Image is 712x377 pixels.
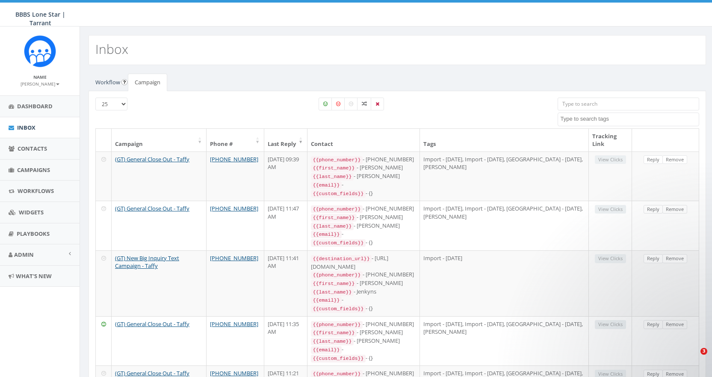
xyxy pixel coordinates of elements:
label: Negative [331,98,345,110]
span: Widgets [19,208,44,216]
h2: Inbox [95,42,128,56]
code: {{custom_fields}} [311,355,365,362]
th: Phone #: activate to sort column ascending [207,129,264,151]
code: {{first_name}} [311,329,356,337]
a: Reply [644,155,663,164]
div: - [PERSON_NAME] [311,328,416,337]
th: Tracking Link [589,129,632,151]
td: Import - [DATE], Import - [DATE], [GEOGRAPHIC_DATA] - [DATE], [PERSON_NAME] [420,201,589,250]
div: - Jenkyns [311,288,416,296]
a: (GT) General Close Out - Taffy [115,320,189,328]
code: {{last_name}} [311,288,353,296]
span: Inbox [17,124,35,131]
div: - [PERSON_NAME] [311,172,416,181]
a: [PHONE_NUMBER] [210,155,258,163]
code: {{email}} [311,297,341,304]
div: - [PERSON_NAME] [311,279,416,288]
div: - [PHONE_NUMBER] [311,205,416,213]
div: - [311,181,416,189]
div: - [PHONE_NUMBER] [311,155,416,164]
textarea: Search [560,115,699,123]
code: {{email}} [311,181,341,189]
a: [PHONE_NUMBER] [210,369,258,377]
a: Reply [644,254,663,263]
div: - [311,230,416,238]
span: Playbooks [17,230,50,237]
td: [DATE] 11:47 AM [264,201,307,250]
th: Contact [307,129,420,151]
code: {{last_name}} [311,223,353,230]
label: Neutral [344,98,358,110]
a: Remove [662,254,687,263]
span: BBBS Lone Star | Tarrant [15,10,65,27]
a: (GT) General Close Out - Taffy [115,369,189,377]
span: 3 [700,348,707,355]
iframe: Intercom live chat [683,348,703,368]
th: Tags [420,129,589,151]
th: Last Reply: activate to sort column ascending [264,129,307,151]
div: - [PHONE_NUMBER] [311,270,416,279]
td: Import - [DATE], Import - [DATE], [GEOGRAPHIC_DATA] - [DATE], [PERSON_NAME] [420,151,589,201]
div: - {} [311,238,416,247]
a: (GT) General Close Out - Taffy [115,205,189,212]
code: {{custom_fields}} [311,305,365,313]
div: - {} [311,304,416,313]
a: [PERSON_NAME] [21,80,59,87]
td: Import - [DATE], Import - [DATE], [GEOGRAPHIC_DATA] - [DATE], [PERSON_NAME] [420,316,589,366]
div: - [311,345,416,354]
code: {{phone_number}} [311,156,362,164]
span: Admin [14,251,34,258]
code: {{last_name}} [311,338,353,345]
span: What's New [16,272,52,280]
code: {{phone_number}} [311,271,362,279]
span: Campaigns [17,166,50,174]
input: Type to search [558,98,699,110]
td: [DATE] 11:41 AM [264,250,307,316]
a: (GT) New Big Inquiry Text Campaign - Taffy [115,254,179,270]
label: Mixed [357,98,372,110]
code: {{first_name}} [311,214,356,222]
div: - [PERSON_NAME] [311,337,416,345]
div: - [PERSON_NAME] [311,213,416,222]
img: Rally_Corp_Icon_1.png [24,35,56,67]
td: [DATE] 11:35 AM [264,316,307,366]
small: Name [33,74,47,80]
code: {{last_name}} [311,173,353,181]
label: Positive [319,98,332,110]
a: Remove [662,155,687,164]
code: {{custom_fields}} [311,239,365,247]
label: Removed [371,98,384,110]
code: {{first_name}} [311,280,356,288]
span: Contacts [18,145,47,152]
div: - [PHONE_NUMBER] [311,320,416,329]
a: [PHONE_NUMBER] [210,320,258,328]
td: [DATE] 09:39 AM [264,151,307,201]
code: {{email}} [311,231,341,238]
th: Campaign: activate to sort column ascending [112,129,207,151]
td: Import - [DATE] [420,250,589,316]
span: Workflows [18,187,54,195]
code: {{destination_url}} [311,255,371,263]
div: - [311,296,416,304]
div: - {} [311,189,416,198]
a: [PHONE_NUMBER] [210,254,258,262]
div: - [PERSON_NAME] [311,163,416,172]
a: Reply [644,205,663,214]
code: {{custom_fields}} [311,190,365,198]
span: Dashboard [17,102,53,110]
code: {{phone_number}} [311,205,362,213]
a: (GT) General Close Out - Taffy [115,155,189,163]
input: Submit [121,79,127,85]
div: - [URL][DOMAIN_NAME] [311,254,416,270]
a: Remove [662,205,687,214]
a: Workflow [89,74,127,91]
div: - {} [311,354,416,362]
a: Campaign [128,74,167,91]
a: [PHONE_NUMBER] [210,205,258,212]
code: {{first_name}} [311,164,356,172]
small: [PERSON_NAME] [21,81,59,87]
code: {{phone_number}} [311,321,362,329]
code: {{email}} [311,346,341,354]
div: - [PERSON_NAME] [311,222,416,230]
